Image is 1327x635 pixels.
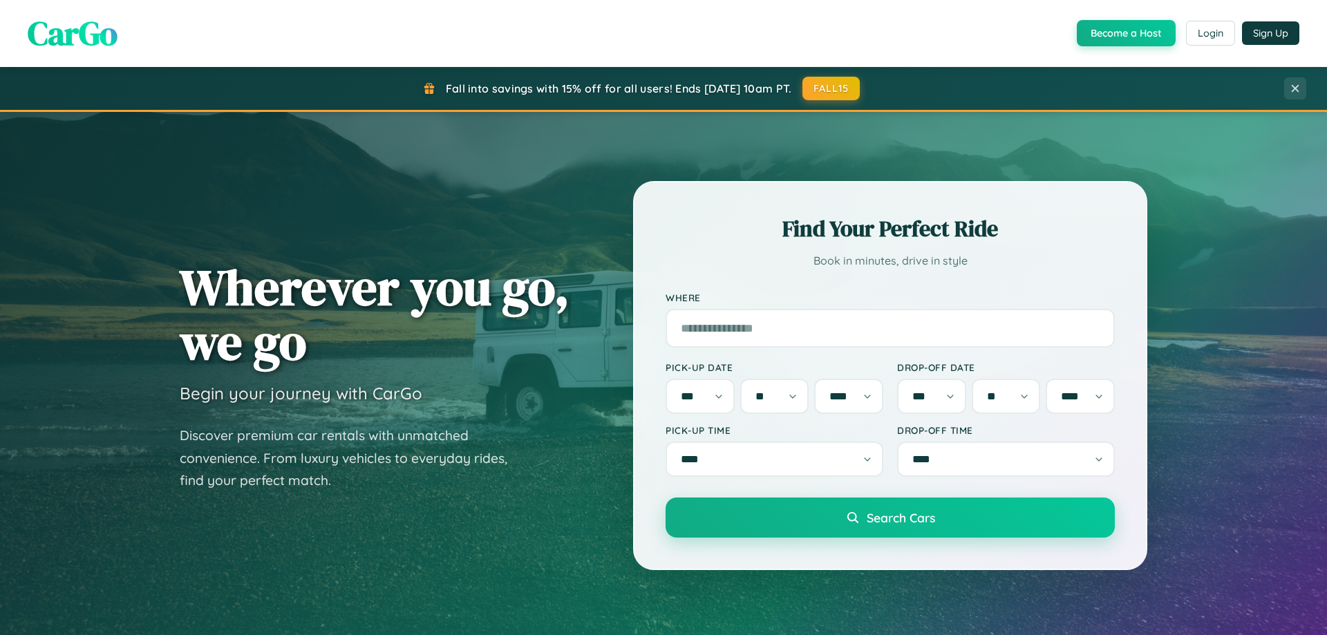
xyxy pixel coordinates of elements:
span: Fall into savings with 15% off for all users! Ends [DATE] 10am PT. [446,82,792,95]
label: Pick-up Time [666,424,883,436]
button: Become a Host [1077,20,1176,46]
button: Sign Up [1242,21,1299,45]
span: Search Cars [867,510,935,525]
label: Where [666,292,1115,303]
button: Login [1186,21,1235,46]
button: Search Cars [666,497,1115,538]
button: FALL15 [802,77,860,100]
h3: Begin your journey with CarGo [180,383,422,404]
h2: Find Your Perfect Ride [666,214,1115,244]
p: Discover premium car rentals with unmatched convenience. From luxury vehicles to everyday rides, ... [180,424,525,492]
label: Pick-up Date [666,361,883,373]
label: Drop-off Date [897,361,1115,373]
p: Book in minutes, drive in style [666,251,1115,271]
h1: Wherever you go, we go [180,260,570,369]
span: CarGo [28,10,117,56]
label: Drop-off Time [897,424,1115,436]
